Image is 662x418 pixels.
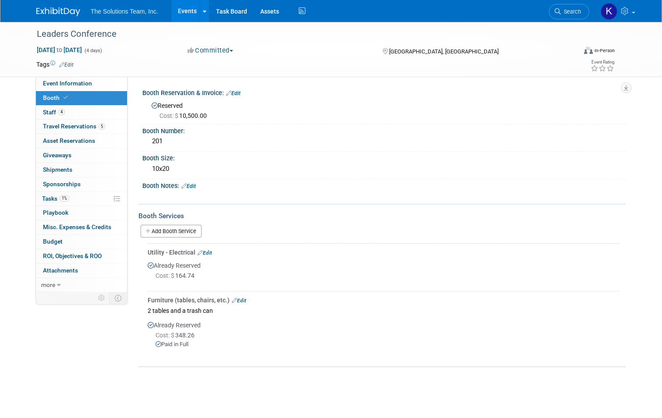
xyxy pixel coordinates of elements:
span: more [41,281,55,288]
div: 10x20 [149,162,619,176]
div: Event Format [529,46,615,59]
span: [GEOGRAPHIC_DATA], [GEOGRAPHIC_DATA] [389,48,499,55]
div: Paid in Full [156,340,619,349]
a: Sponsorships [36,177,127,191]
a: Asset Reservations [36,134,127,148]
span: 5 [99,123,105,130]
span: Event Information [43,80,92,87]
i: Booth reservation complete [64,95,68,100]
div: Leaders Conference [34,26,566,42]
div: Event Rating [591,60,614,64]
a: Edit [198,250,212,256]
div: Booth Reservation & Invoice: [142,86,626,98]
div: Furniture (tables, chairs, etc.) [148,296,619,305]
div: Already Reserved [148,316,619,356]
span: Budget [43,238,63,245]
div: Utility - Electrical [148,248,619,257]
div: Booth Services [138,211,626,221]
div: 201 [149,135,619,148]
span: Cost: $ [156,272,175,279]
div: Booth Notes: [142,179,626,191]
a: Playbook [36,206,127,220]
span: Misc. Expenses & Credits [43,223,111,230]
a: Booth [36,91,127,105]
img: ExhibitDay [36,7,80,16]
a: Edit [226,90,241,96]
div: Reserved [149,99,619,120]
a: Attachments [36,264,127,278]
td: Toggle Event Tabs [110,292,127,304]
a: Event Information [36,77,127,91]
span: [DATE] [DATE] [36,46,82,54]
div: Booth Number: [142,124,626,135]
span: Tasks [42,195,69,202]
span: Travel Reservations [43,123,105,130]
a: Tasks1% [36,192,127,206]
span: ROI, Objectives & ROO [43,252,102,259]
a: Giveaways [36,149,127,163]
span: 10,500.00 [159,112,210,119]
span: Staff [43,109,65,116]
span: Booth [43,94,70,101]
a: ROI, Objectives & ROO [36,249,127,263]
span: Attachments [43,267,78,274]
span: Giveaways [43,152,71,159]
img: Format-Inperson.png [584,47,593,54]
span: Cost: $ [156,332,175,339]
button: Committed [184,46,237,55]
img: Kaelon Harris [601,3,617,20]
span: 348.26 [156,332,198,339]
span: Sponsorships [43,181,81,188]
a: Travel Reservations5 [36,120,127,134]
span: Search [561,8,581,15]
a: Shipments [36,163,127,177]
a: Edit [181,183,196,189]
span: The Solutions Team, Inc. [91,8,158,15]
div: Booth Size: [142,152,626,163]
td: Tags [36,60,74,69]
td: Personalize Event Tab Strip [94,292,110,304]
span: (4 days) [84,48,102,53]
a: more [36,278,127,292]
span: 164.74 [156,272,198,279]
a: Edit [59,62,74,68]
a: Staff4 [36,106,127,120]
span: Shipments [43,166,72,173]
a: Budget [36,235,127,249]
div: In-Person [594,47,615,54]
div: 2 tables and a trash can [148,305,619,316]
a: Edit [232,298,246,304]
div: Already Reserved [148,257,619,288]
span: 1% [60,195,69,202]
span: Asset Reservations [43,137,95,144]
span: Playbook [43,209,68,216]
a: Misc. Expenses & Credits [36,220,127,234]
span: 4 [58,109,65,115]
span: Cost: $ [159,112,179,119]
a: Add Booth Service [141,225,202,237]
span: to [55,46,64,53]
a: Search [549,4,589,19]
